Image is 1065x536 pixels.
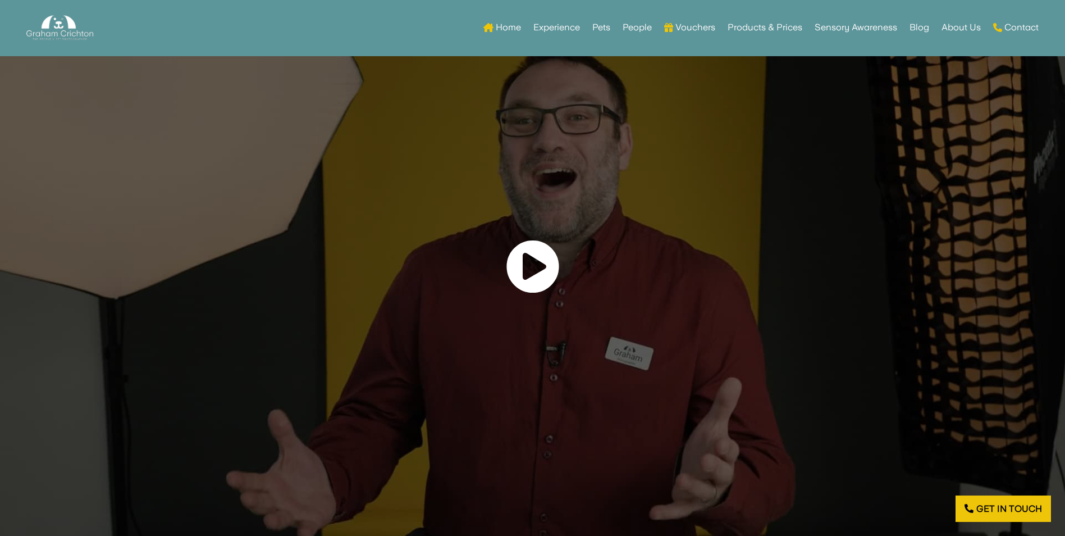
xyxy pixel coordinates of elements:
[483,6,521,49] a: Home
[956,496,1051,522] a: Get in touch
[728,6,802,49] a: Products & Prices
[664,6,715,49] a: Vouchers
[909,6,929,49] a: Blog
[815,6,897,49] a: Sensory Awareness
[623,6,652,49] a: People
[26,12,93,43] img: Graham Crichton Photography Logo - Graham Crichton - Belfast Family & Pet Photography Studio
[592,6,610,49] a: Pets
[533,6,580,49] a: Experience
[941,6,981,49] a: About Us
[993,6,1039,49] a: Contact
